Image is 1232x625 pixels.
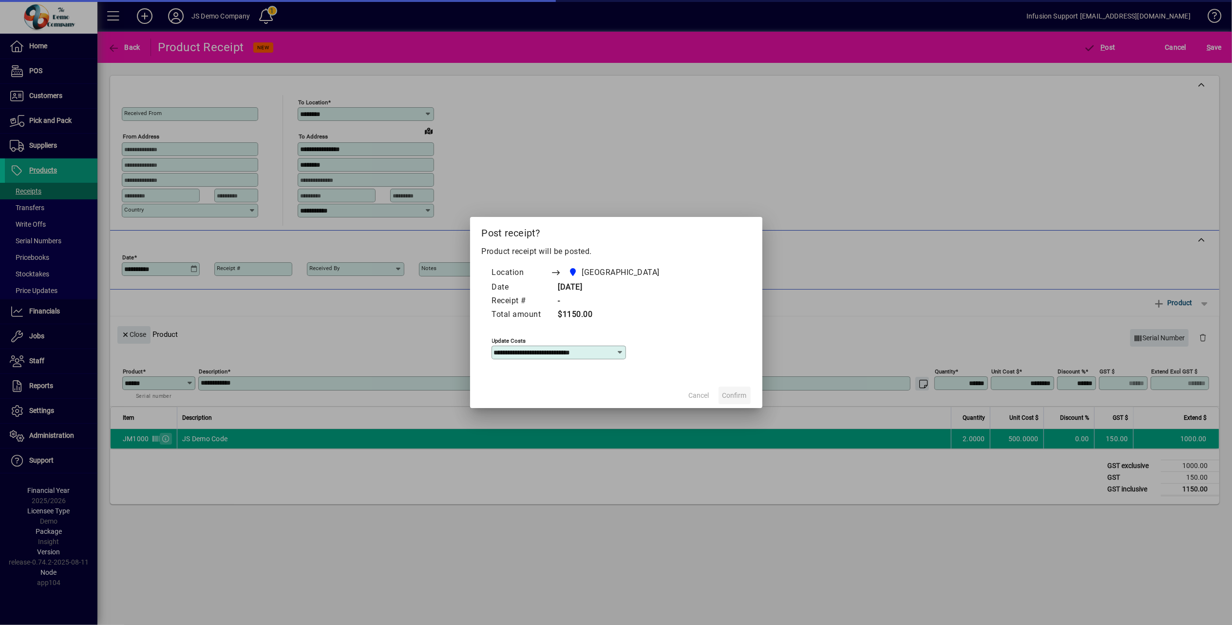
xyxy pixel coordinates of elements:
[492,281,551,294] td: Date
[551,308,679,322] td: $1150.00
[492,337,526,344] mat-label: Update costs
[482,246,751,257] p: Product receipt will be posted.
[492,294,551,308] td: Receipt #
[470,217,762,245] h2: Post receipt?
[492,308,551,322] td: Total amount
[492,265,551,281] td: Location
[551,294,679,308] td: -
[566,266,664,279] span: Auckland
[551,281,679,294] td: [DATE]
[582,267,660,278] span: [GEOGRAPHIC_DATA]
